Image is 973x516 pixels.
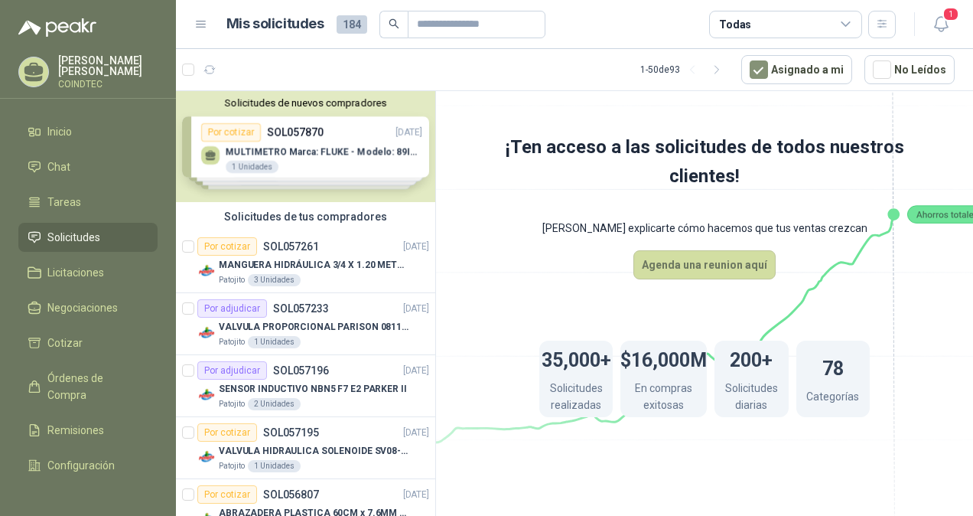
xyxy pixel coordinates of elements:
[714,380,788,417] p: Solicitudes diarias
[18,364,158,410] a: Órdenes de Compra
[176,91,435,202] div: Solicitudes de nuevos compradoresPor cotizarSOL057870[DATE] MULTIMETRO Marca: FLUKE - Modelo: 89I...
[542,341,611,375] h1: 35,000+
[58,80,158,89] p: COINDTEC
[263,489,319,500] p: SOL056807
[219,336,245,348] p: Patojito
[219,274,245,286] p: Patojito
[58,55,158,77] p: [PERSON_NAME] [PERSON_NAME]
[273,303,329,314] p: SOL057233
[47,229,100,246] span: Solicitudes
[197,485,257,504] div: Por cotizar
[176,417,435,479] a: Por cotizarSOL057195[DATE] Company LogoVALVULA HIDRAULICA SOLENOIDE SV08-20 REF : SV08-3B-N-24DC-...
[197,448,216,466] img: Company Logo
[403,240,429,254] p: [DATE]
[18,18,96,37] img: Logo peakr
[47,335,83,351] span: Cotizar
[741,55,852,84] button: Asignado a mi
[18,258,158,287] a: Licitaciones
[806,388,859,409] p: Categorías
[273,365,329,376] p: SOL057196
[219,398,245,410] p: Patojito
[620,341,707,375] h1: $16,000M
[176,293,435,355] a: Por adjudicarSOL057233[DATE] Company LogoVALVULA PROPORCIONAL PARISON 0811404612 / 4WRPEH6C4 REXR...
[182,97,429,109] button: Solicitudes de nuevos compradores
[942,7,959,21] span: 1
[47,422,104,439] span: Remisiones
[248,398,301,410] div: 2 Unidades
[47,264,104,281] span: Licitaciones
[176,231,435,293] a: Por cotizarSOL057261[DATE] Company LogoMANGUERA HIDRÁULICA 3/4 X 1.20 METROS DE LONGITUD HR-HR-AC...
[730,341,773,375] h1: 200+
[47,123,72,140] span: Inicio
[620,380,707,417] p: En compras exitosas
[248,336,301,348] div: 1 Unidades
[18,152,158,181] a: Chat
[197,324,216,342] img: Company Logo
[403,364,429,378] p: [DATE]
[47,370,143,403] span: Órdenes de Compra
[219,320,409,335] p: VALVULA PROPORCIONAL PARISON 0811404612 / 4WRPEH6C4 REXROTH
[197,423,257,442] div: Por cotizar
[403,426,429,440] p: [DATE]
[248,274,301,286] div: 3 Unidades
[927,11,955,38] button: 1
[389,18,399,29] span: search
[822,350,844,384] h1: 78
[633,250,776,279] button: Agenda una reunion aquí
[197,262,216,280] img: Company Logo
[219,382,407,397] p: SENSOR INDUCTIVO NBN5 F7 E2 PARKER II
[18,223,158,252] a: Solicitudes
[539,380,613,417] p: Solicitudes realizadas
[18,188,158,217] a: Tareas
[403,302,429,316] p: [DATE]
[226,13,324,35] h1: Mis solicitudes
[197,299,267,318] div: Por adjudicar
[263,427,319,438] p: SOL057195
[219,258,409,273] p: MANGUERA HIDRÁULICA 3/4 X 1.20 METROS DE LONGITUD HR-HR-ACOPLADA
[18,117,158,146] a: Inicio
[403,488,429,502] p: [DATE]
[18,416,158,445] a: Remisiones
[47,457,115,474] span: Configuración
[263,241,319,252] p: SOL057261
[248,460,301,472] div: 1 Unidades
[176,202,435,231] div: Solicitudes de tus compradores
[719,16,751,33] div: Todas
[18,451,158,480] a: Configuración
[219,460,245,472] p: Patojito
[47,194,81,211] span: Tareas
[197,361,267,380] div: Por adjudicar
[18,328,158,358] a: Cotizar
[219,444,409,459] p: VALVULA HIDRAULICA SOLENOIDE SV08-20 REF : SV08-3B-N-24DC-DG NORMALMENTE CERRADA
[18,293,158,322] a: Negociaciones
[47,158,70,175] span: Chat
[337,15,367,34] span: 184
[176,355,435,417] a: Por adjudicarSOL057196[DATE] Company LogoSENSOR INDUCTIVO NBN5 F7 E2 PARKER IIPatojito2 Unidades
[47,299,118,316] span: Negociaciones
[197,386,216,404] img: Company Logo
[197,237,257,256] div: Por cotizar
[864,55,955,84] button: No Leídos
[640,57,729,82] div: 1 - 50 de 93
